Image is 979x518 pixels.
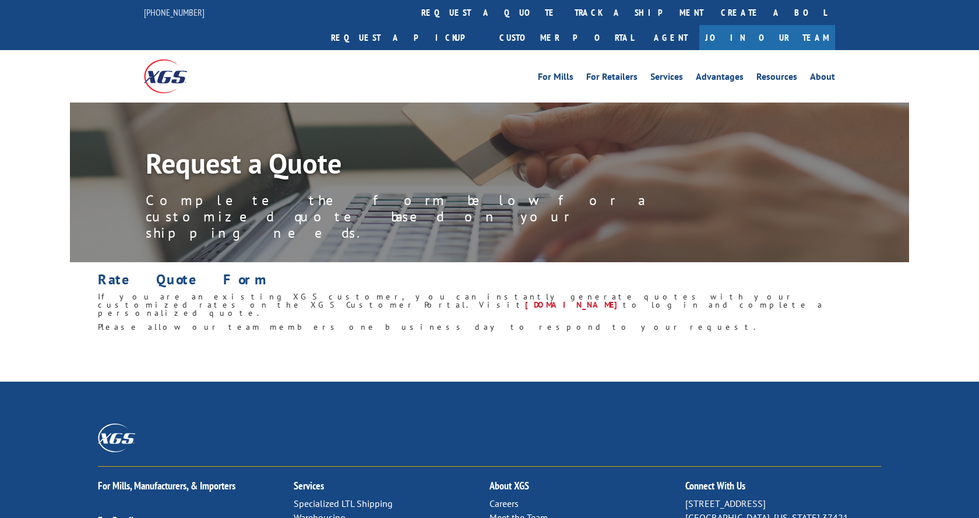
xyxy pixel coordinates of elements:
[294,498,393,509] a: Specialized LTL Shipping
[642,25,699,50] a: Agent
[98,479,235,492] a: For Mills, Manufacturers, & Importers
[491,25,642,50] a: Customer Portal
[490,479,529,492] a: About XGS
[146,149,670,183] h1: Request a Quote
[146,192,670,241] p: Complete the form below for a customized quote based on your shipping needs.
[525,299,623,310] a: [DOMAIN_NAME]
[756,72,797,85] a: Resources
[699,25,835,50] a: Join Our Team
[685,481,881,497] h2: Connect With Us
[294,479,324,492] a: Services
[98,299,824,318] span: to log in and complete a personalized quote.
[98,291,795,310] span: If you are an existing XGS customer, you can instantly generate quotes with your customized rates...
[98,273,881,293] h1: Rate Quote Form
[810,72,835,85] a: About
[538,72,573,85] a: For Mills
[144,6,205,18] a: [PHONE_NUMBER]
[98,424,135,452] img: XGS_Logos_ALL_2024_All_White
[650,72,683,85] a: Services
[586,72,638,85] a: For Retailers
[322,25,491,50] a: Request a pickup
[490,498,519,509] a: Careers
[98,323,881,337] h6: Please allow our team members one business day to respond to your request.
[696,72,744,85] a: Advantages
